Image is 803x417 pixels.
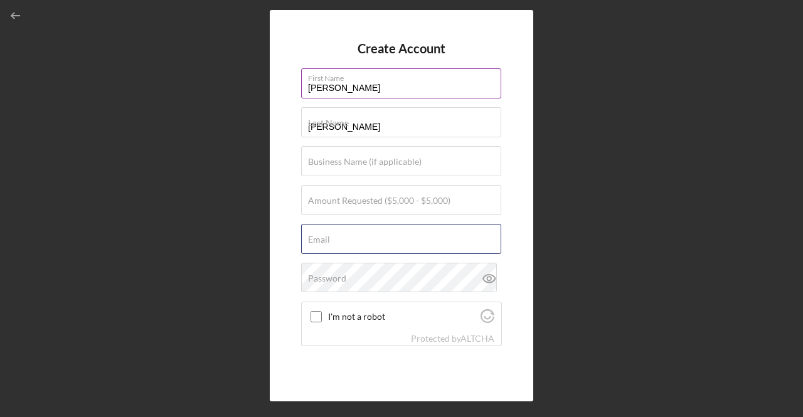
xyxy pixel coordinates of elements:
label: First Name [308,69,501,83]
p: By clicking Continue you agree to the and [329,366,474,394]
a: Visit Altcha.org [460,333,494,344]
label: Amount Requested ($5,000 - $5,000) [308,196,450,206]
a: Visit Altcha.org [481,314,494,325]
h4: Create Account [358,41,445,56]
label: Business Name (if applicable) [308,157,422,167]
div: Protected by [411,334,494,344]
label: Email [308,235,330,245]
label: I'm not a robot [328,312,477,322]
label: Last Name [308,118,349,128]
label: Password [308,273,346,283]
